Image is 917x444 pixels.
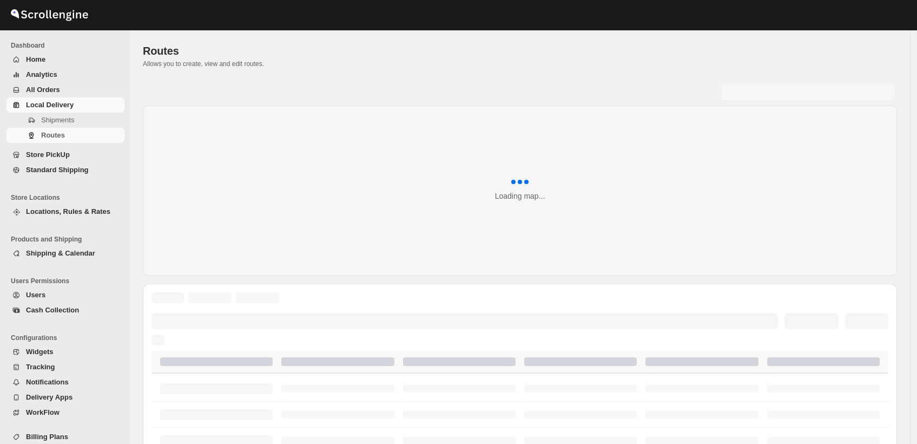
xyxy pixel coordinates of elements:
span: Widgets [26,348,53,356]
div: Loading map... [495,191,545,201]
button: Cash Collection [6,303,124,318]
span: Configurations [11,334,124,342]
span: Local Delivery [26,101,74,109]
button: Home [6,52,124,67]
span: Users [26,291,45,299]
button: Delivery Apps [6,390,124,405]
button: Locations, Rules & Rates [6,204,124,219]
button: WorkFlow [6,405,124,420]
button: Shipping & Calendar [6,246,124,261]
span: Home [26,55,45,63]
button: Notifications [6,375,124,390]
button: Tracking [6,360,124,375]
span: Cash Collection [26,306,79,314]
span: Store PickUp [26,151,70,159]
span: Routes [41,131,65,139]
span: Locations, Rules & Rates [26,207,110,216]
button: Users [6,288,124,303]
span: Billing Plans [26,433,68,441]
button: All Orders [6,82,124,97]
span: Notifications [26,378,69,386]
span: Delivery Apps [26,393,72,401]
span: Users Permissions [11,277,124,285]
span: All Orders [26,86,60,94]
span: Shipping & Calendar [26,249,95,257]
span: Store Locations [11,193,124,202]
span: Standard Shipping [26,166,89,174]
button: Analytics [6,67,124,82]
span: Dashboard [11,41,124,50]
span: Tracking [26,363,55,371]
span: Analytics [26,70,57,79]
span: Products and Shipping [11,235,124,244]
button: Widgets [6,344,124,360]
span: Shipments [41,116,74,124]
span: WorkFlow [26,408,60,416]
span: Routes [143,45,179,57]
button: Routes [6,128,124,143]
button: Shipments [6,113,124,128]
p: Allows you to create, view and edit routes. [143,60,897,68]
